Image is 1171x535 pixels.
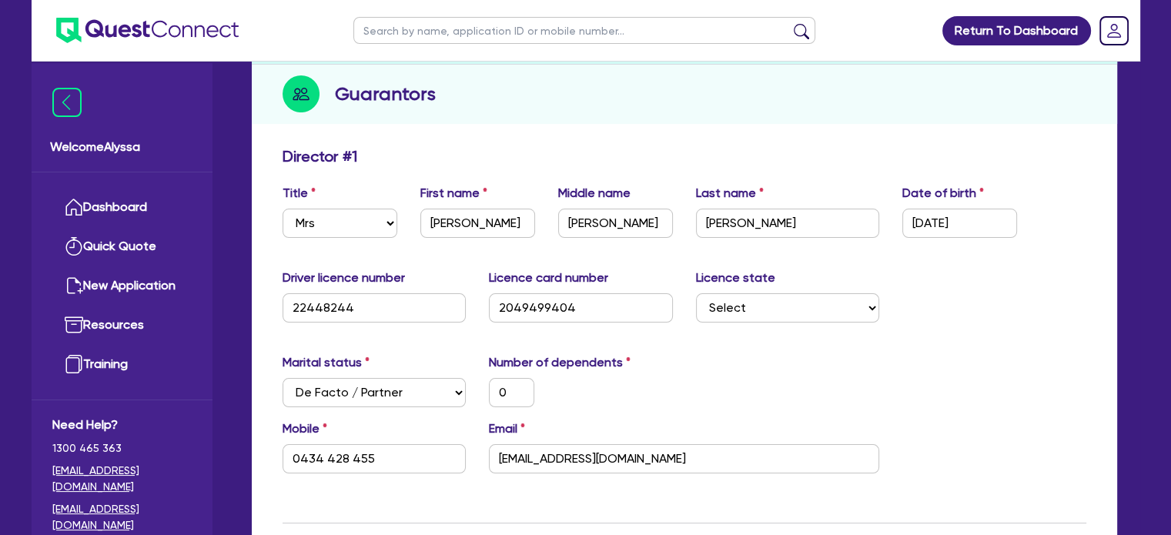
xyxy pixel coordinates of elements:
label: Date of birth [902,184,984,202]
label: Driver licence number [283,269,405,287]
span: Welcome Alyssa [50,138,194,156]
a: [EMAIL_ADDRESS][DOMAIN_NAME] [52,463,192,495]
input: Search by name, application ID or mobile number... [353,17,815,44]
label: First name [420,184,487,202]
a: Dashboard [52,188,192,227]
label: Licence state [696,269,775,287]
a: Return To Dashboard [942,16,1091,45]
img: quick-quote [65,237,83,256]
h2: Guarantors [335,80,436,108]
label: Last name [696,184,764,202]
img: resources [65,316,83,334]
a: Dropdown toggle [1094,11,1134,51]
label: Email [489,420,525,438]
label: Licence card number [489,269,608,287]
a: Training [52,345,192,384]
label: Mobile [283,420,327,438]
input: DD / MM / YYYY [902,209,1017,238]
h3: Director # 1 [283,147,357,166]
label: Title [283,184,316,202]
img: icon-menu-close [52,88,82,117]
a: Resources [52,306,192,345]
label: Marital status [283,353,370,372]
label: Middle name [558,184,631,202]
a: Quick Quote [52,227,192,266]
img: quest-connect-logo-blue [56,18,239,43]
span: 1300 465 363 [52,440,192,456]
img: new-application [65,276,83,295]
img: step-icon [283,75,320,112]
a: [EMAIL_ADDRESS][DOMAIN_NAME] [52,501,192,533]
label: Number of dependents [489,353,631,372]
img: training [65,355,83,373]
span: Need Help? [52,416,192,434]
a: New Application [52,266,192,306]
